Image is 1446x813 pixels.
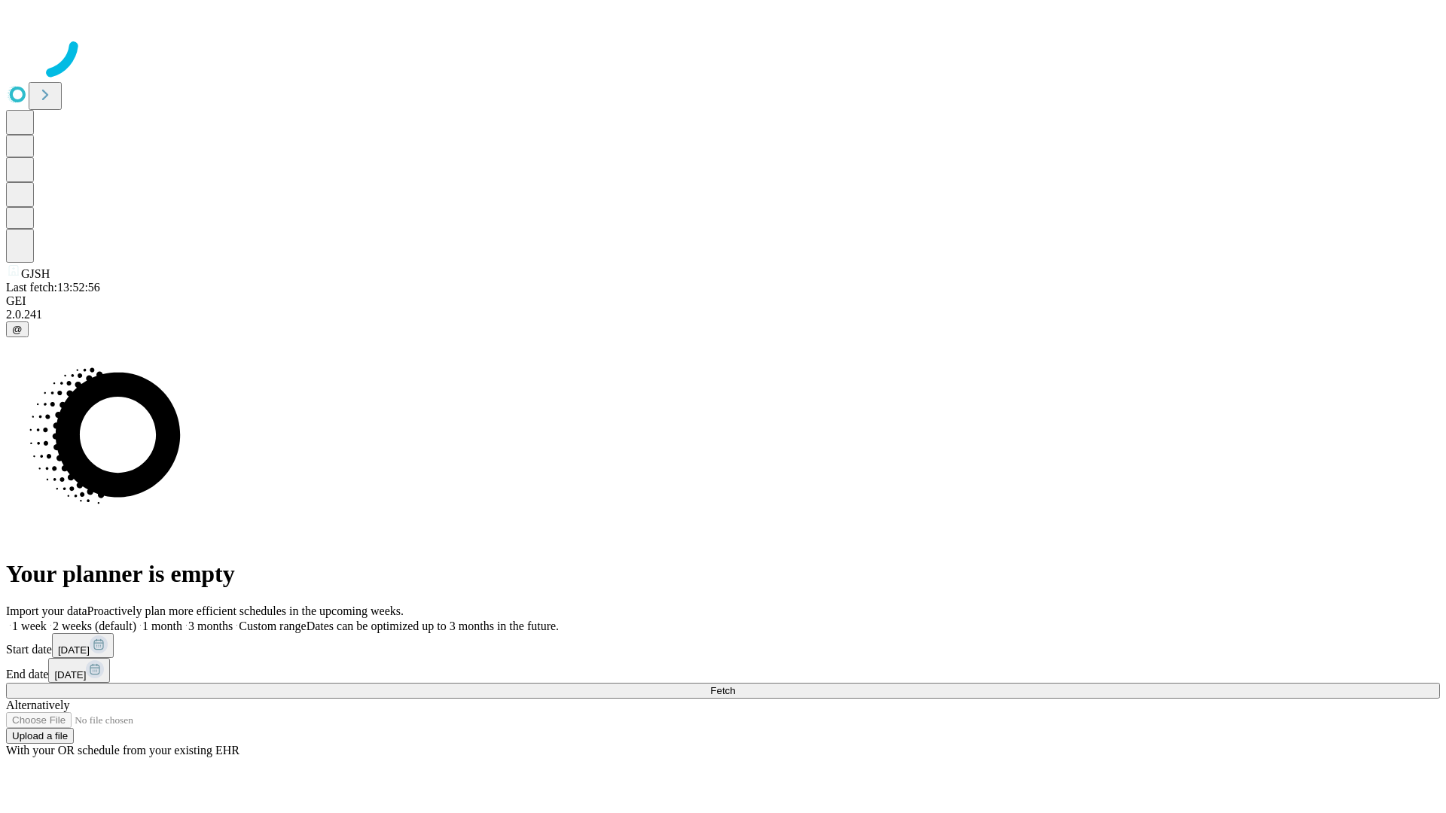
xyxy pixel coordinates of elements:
[307,620,559,632] span: Dates can be optimized up to 3 months in the future.
[239,620,306,632] span: Custom range
[6,604,87,617] span: Import your data
[6,658,1440,683] div: End date
[6,633,1440,658] div: Start date
[6,728,74,744] button: Upload a file
[54,669,86,681] span: [DATE]
[6,560,1440,588] h1: Your planner is empty
[12,324,23,335] span: @
[48,658,110,683] button: [DATE]
[710,685,735,696] span: Fetch
[6,683,1440,699] button: Fetch
[188,620,233,632] span: 3 months
[142,620,182,632] span: 1 month
[12,620,47,632] span: 1 week
[87,604,404,617] span: Proactively plan more efficient schedules in the upcoming weeks.
[21,267,50,280] span: GJSH
[6,699,69,711] span: Alternatively
[6,744,239,757] span: With your OR schedule from your existing EHR
[6,308,1440,321] div: 2.0.241
[6,281,100,294] span: Last fetch: 13:52:56
[52,633,114,658] button: [DATE]
[6,294,1440,308] div: GEI
[58,644,90,656] span: [DATE]
[6,321,29,337] button: @
[53,620,136,632] span: 2 weeks (default)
